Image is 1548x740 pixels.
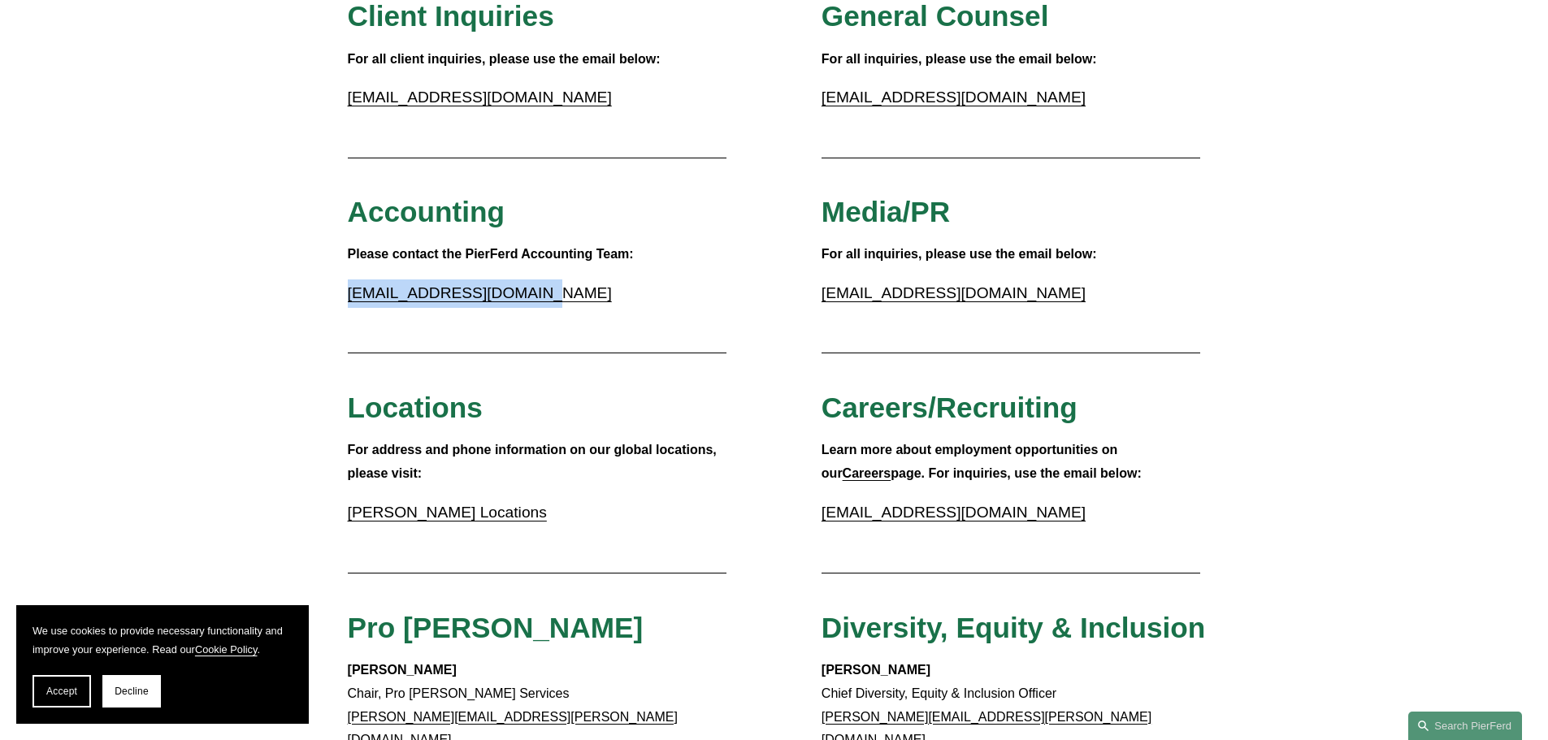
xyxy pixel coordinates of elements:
span: Pro [PERSON_NAME] [348,612,644,643]
span: Media/PR [822,196,950,227]
a: [PERSON_NAME] Locations [348,504,547,521]
strong: Learn more about employment opportunities on our [822,443,1121,480]
a: Search this site [1408,712,1522,740]
span: Decline [115,686,149,697]
a: [EMAIL_ADDRESS][DOMAIN_NAME] [822,504,1086,521]
strong: [PERSON_NAME] [822,663,930,677]
a: [EMAIL_ADDRESS][DOMAIN_NAME] [822,89,1086,106]
p: We use cookies to provide necessary functionality and improve your experience. Read our . [33,621,293,659]
a: [EMAIL_ADDRESS][DOMAIN_NAME] [348,284,612,301]
button: Decline [102,675,161,708]
strong: For all inquiries, please use the email below: [822,52,1097,66]
span: Careers/Recruiting [822,392,1078,423]
a: [EMAIL_ADDRESS][DOMAIN_NAME] [822,284,1086,301]
a: Cookie Policy [195,643,258,656]
strong: Please contact the PierFerd Accounting Team: [348,247,634,261]
strong: For all inquiries, please use the email below: [822,247,1097,261]
section: Cookie banner [16,605,309,724]
span: Accounting [348,196,505,227]
strong: For address and phone information on our global locations, please visit: [348,443,721,480]
strong: For all client inquiries, please use the email below: [348,52,661,66]
button: Accept [33,675,91,708]
a: [EMAIL_ADDRESS][DOMAIN_NAME] [348,89,612,106]
strong: [PERSON_NAME] [348,663,457,677]
span: Accept [46,686,77,697]
strong: page. For inquiries, use the email below: [891,466,1142,480]
span: Diversity, Equity & Inclusion [822,612,1206,643]
a: Careers [843,466,891,480]
span: Locations [348,392,483,423]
